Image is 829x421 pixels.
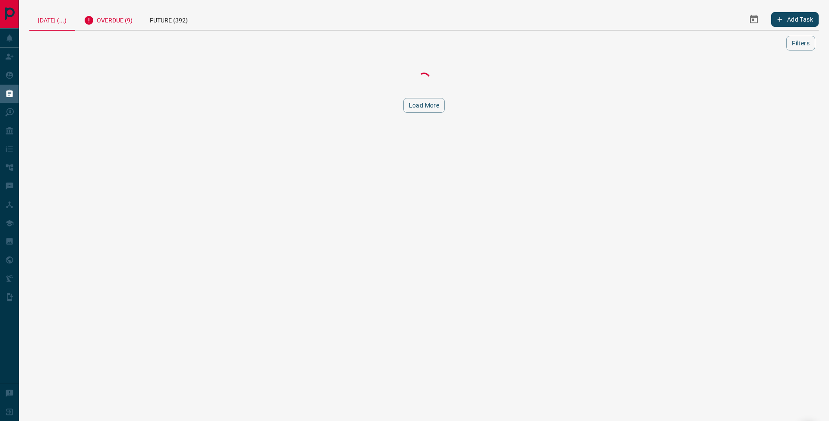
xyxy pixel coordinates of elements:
div: Future (392) [141,9,196,30]
button: Add Task [771,12,819,27]
div: Overdue (9) [75,9,141,30]
button: Load More [403,98,445,113]
div: [DATE] (...) [29,9,75,31]
button: Select Date Range [744,9,764,30]
button: Filters [786,36,815,51]
div: Loading [381,70,467,88]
